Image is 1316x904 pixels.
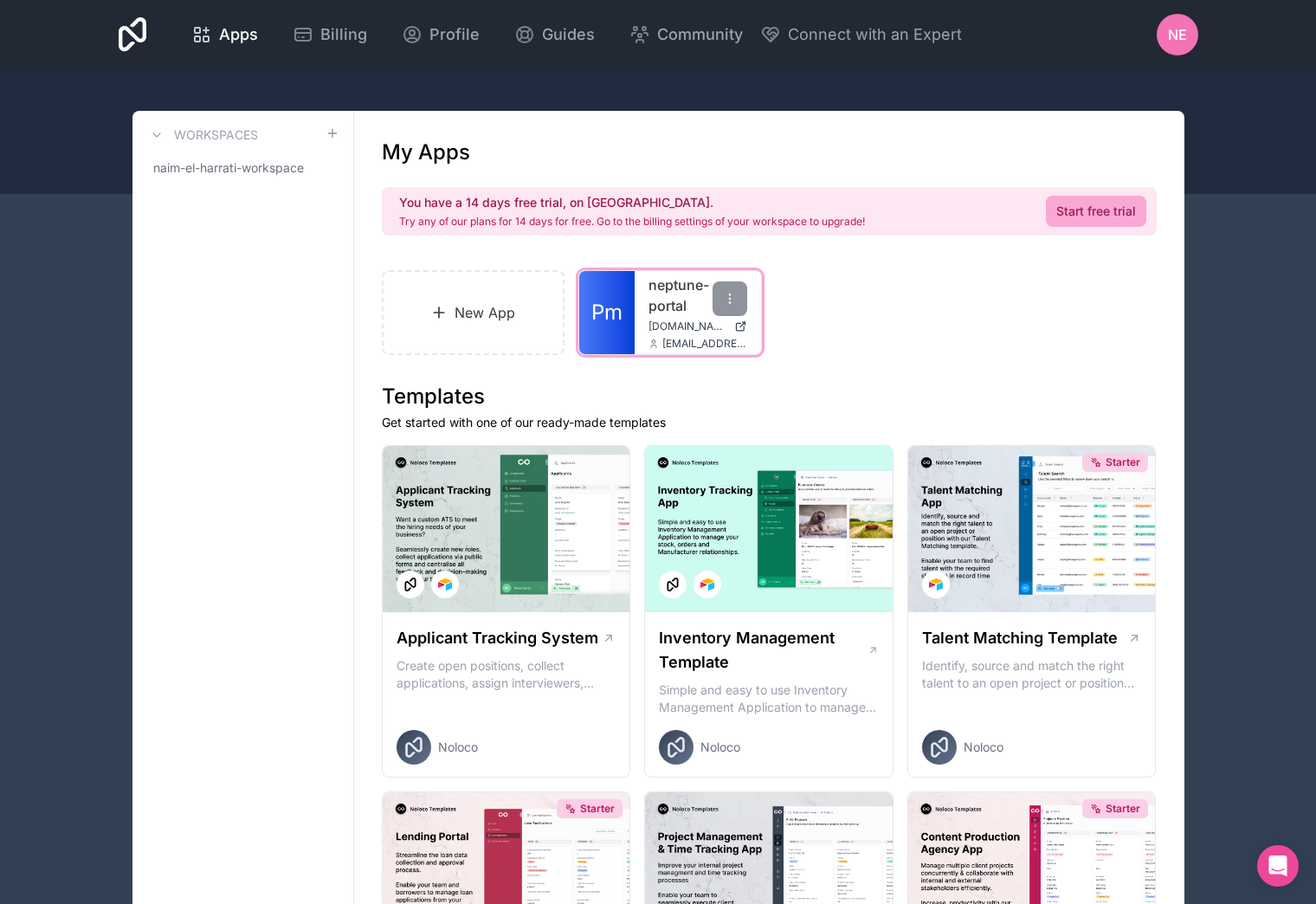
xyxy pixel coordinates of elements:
[616,16,757,54] a: Community
[760,23,962,47] button: Connect with an Expert
[429,23,480,47] span: Profile
[382,270,565,355] a: New App
[397,657,616,692] p: Create open positions, collect applications, assign interviewers, centralise candidate feedback a...
[659,681,879,716] p: Simple and easy to use Inventory Management Application to manage your stock, orders and Manufact...
[657,23,743,47] span: Community
[28,45,42,59] img: website_grey.svg
[591,299,623,326] span: Pm
[146,125,258,145] a: Workspaces
[153,159,304,177] span: naim-el-harrati-workspace
[69,102,155,113] div: Domain Overview
[388,16,493,54] a: Profile
[929,578,943,591] img: Airtable Logo
[648,274,747,316] a: neptune-portal
[174,126,258,144] h3: Workspaces
[397,626,598,650] h1: Applicant Tracking System
[1168,24,1187,45] span: NE
[399,194,865,211] h2: You have a 14 days free trial, on [GEOGRAPHIC_DATA].
[279,16,381,54] a: Billing
[219,23,258,47] span: Apps
[659,626,867,675] h1: Inventory Management Template
[382,139,470,166] h1: My Apps
[1106,455,1140,469] span: Starter
[28,28,42,42] img: logo_orange.svg
[399,215,865,229] p: Try any of our plans for 14 days for free. Go to the billing settings of your workspace to upgrade!
[1257,845,1299,887] div: Open Intercom Messenger
[382,383,1157,410] h1: Templates
[500,16,609,54] a: Guides
[700,578,714,591] img: Airtable Logo
[662,337,747,351] span: [EMAIL_ADDRESS][PERSON_NAME][DOMAIN_NAME]
[438,739,478,756] span: Noloco
[175,100,189,114] img: tab_keywords_by_traffic_grey.svg
[922,657,1142,692] p: Identify, source and match the right talent to an open project or position with our Talent Matchi...
[648,320,727,333] span: [DOMAIN_NAME]
[922,626,1118,650] h1: Talent Matching Template
[438,578,452,591] img: Airtable Logo
[964,739,1003,756] span: Noloco
[382,414,1157,431] p: Get started with one of our ready-made templates
[648,320,747,333] a: [DOMAIN_NAME]
[579,271,635,354] a: Pm
[1046,196,1146,227] a: Start free trial
[194,102,286,113] div: Keywords by Traffic
[146,152,339,184] a: naim-el-harrati-workspace
[542,23,595,47] span: Guides
[1106,802,1140,816] span: Starter
[700,739,740,756] span: Noloco
[580,802,615,816] span: Starter
[177,16,272,54] a: Apps
[788,23,962,47] span: Connect with an Expert
[48,28,85,42] div: v 4.0.25
[320,23,367,47] span: Billing
[50,100,64,114] img: tab_domain_overview_orange.svg
[45,45,190,59] div: Domain: [DOMAIN_NAME]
